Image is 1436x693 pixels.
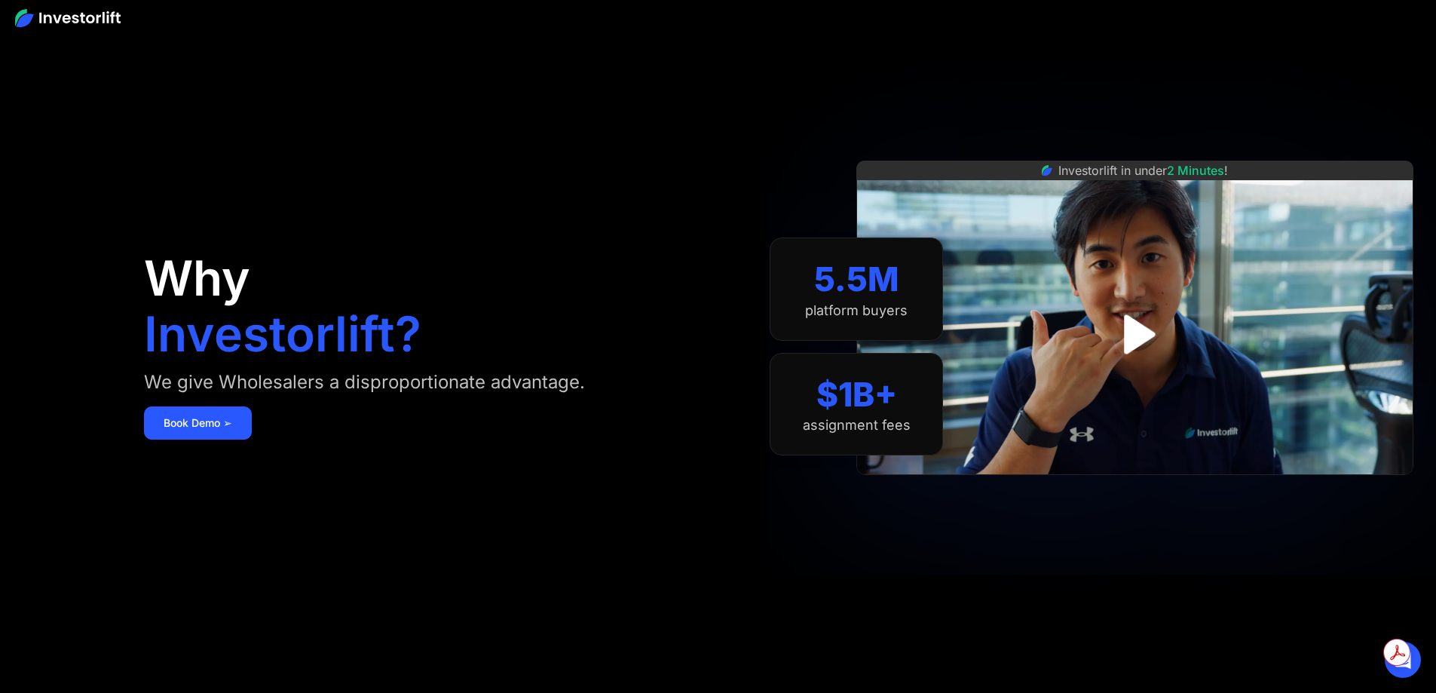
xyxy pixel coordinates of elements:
h1: Why [144,254,250,302]
span: 2 Minutes [1167,163,1224,178]
div: We give Wholesalers a disproportionate advantage. [144,370,585,394]
div: platform buyers [805,302,908,319]
div: assignment fees [803,417,911,434]
h1: Investorlift? [144,310,421,358]
a: open lightbox [1101,301,1168,368]
div: Investorlift in under ! [1058,161,1228,179]
div: $1B+ [816,375,897,415]
a: Book Demo ➢ [144,406,252,440]
div: 5.5M [814,259,899,299]
iframe: Customer reviews powered by Trustpilot [1022,483,1248,501]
